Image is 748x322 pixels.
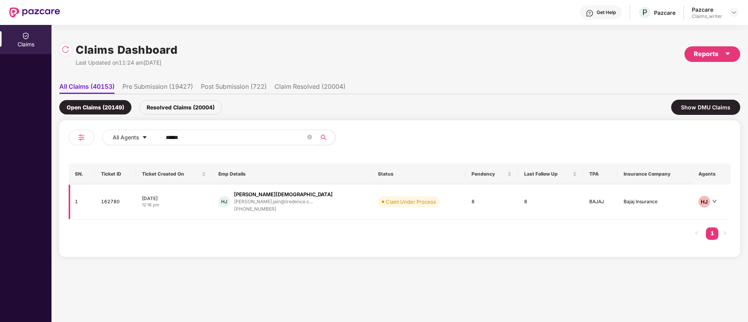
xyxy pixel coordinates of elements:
th: TPA [583,164,617,185]
div: Get Help [597,9,616,16]
td: 162780 [95,185,136,220]
div: Pazcare [654,9,675,16]
button: search [316,130,335,145]
li: Pre Submission (19427) [122,83,193,94]
span: right [722,231,727,236]
img: svg+xml;base64,PHN2ZyBpZD0iRHJvcGRvd24tMzJ4MzIiIHhtbG5zPSJodHRwOi8vd3d3LnczLm9yZy8yMDAwL3N2ZyIgd2... [731,9,737,16]
div: Last Updated on 11:24 am[DATE] [76,58,177,67]
span: P [642,8,647,17]
span: search [316,134,331,141]
a: 1 [706,227,718,239]
span: Last Follow Up [524,171,571,177]
td: 8 [465,185,518,220]
div: [DATE] [142,195,206,202]
img: svg+xml;base64,PHN2ZyB4bWxucz0iaHR0cDovL3d3dy53My5vcmcvMjAwMC9zdmciIHdpZHRoPSIyNCIgaGVpZ2h0PSIyNC... [77,133,86,142]
button: right [718,227,731,240]
div: [PHONE_NUMBER] [234,206,333,213]
th: SN. [69,164,95,185]
h1: Claims Dashboard [76,41,177,58]
span: caret-down [725,51,731,57]
td: 1 [69,185,95,220]
button: left [690,227,703,240]
div: HJ [698,196,710,208]
span: Pendency [471,171,506,177]
span: left [694,231,699,236]
li: All Claims (40153) [59,83,115,94]
span: close-circle [307,135,312,139]
th: Insurance Company [617,164,692,185]
div: Claims_writer [692,13,722,19]
img: svg+xml;base64,PHN2ZyBpZD0iUmVsb2FkLTMyeDMyIiB4bWxucz0iaHR0cDovL3d3dy53My5vcmcvMjAwMC9zdmciIHdpZH... [62,46,69,53]
div: Open Claims (20149) [59,100,131,114]
div: [PERSON_NAME][DEMOGRAPHIC_DATA] [234,191,333,198]
td: 8 [518,185,583,220]
li: Next Page [718,227,731,240]
span: close-circle [307,134,312,141]
div: Resolved Claims (20004) [139,100,222,114]
div: Claim Under Process [386,198,436,206]
th: Status [372,164,465,185]
span: Ticket Created On [142,171,200,177]
div: HJ [218,196,230,208]
li: 1 [706,227,718,240]
div: Pazcare [692,6,722,13]
div: Reports [694,49,731,59]
th: Ticket ID [95,164,136,185]
li: Claim Resolved (20004) [275,83,346,94]
div: [PERSON_NAME].jain@tredence.c... [234,199,313,204]
td: Bajaj Insurance [617,185,692,220]
th: Pendency [465,164,518,185]
li: Post Submission (722) [201,83,267,94]
img: svg+xml;base64,PHN2ZyBpZD0iQ2xhaW0iIHhtbG5zPSJodHRwOi8vd3d3LnczLm9yZy8yMDAwL3N2ZyIgd2lkdGg9IjIwIi... [22,32,30,40]
button: All Agentscaret-down [102,130,164,145]
div: 12:16 pm [142,202,206,208]
img: New Pazcare Logo [9,7,60,18]
span: down [712,199,717,204]
span: All Agents [113,133,139,142]
li: Previous Page [690,227,703,240]
th: Agents [692,164,731,185]
div: Show DMU Claims [671,100,740,115]
img: svg+xml;base64,PHN2ZyBpZD0iSGVscC0zMngzMiIgeG1sbnM9Imh0dHA6Ly93d3cudzMub3JnLzIwMDAvc3ZnIiB3aWR0aD... [586,9,594,17]
th: Ticket Created On [136,164,212,185]
th: Emp Details [212,164,372,185]
td: BAJAJ [583,185,617,220]
th: Last Follow Up [518,164,583,185]
span: caret-down [142,135,147,141]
